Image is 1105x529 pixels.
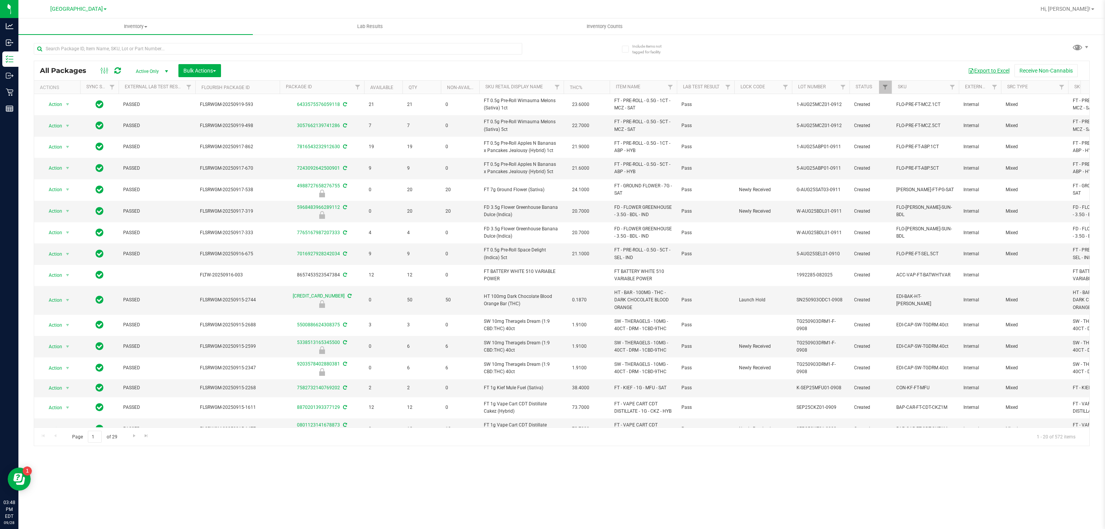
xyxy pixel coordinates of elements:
a: Filter [664,81,677,94]
span: TG250903DRM1-F-0908 [797,318,845,332]
span: PASSED [123,186,191,193]
span: SW 10mg Theragels Dream (1:9 CBD:THC) 40ct [484,318,559,332]
span: FT 0.5g Pre-Roll Wimauma Melons (Sativa) 1ct [484,97,559,112]
span: Created [854,122,887,129]
span: 4 [369,229,398,236]
span: 0 [445,122,475,129]
span: 5-AUG25SEL01-0910 [797,250,845,258]
a: Filter [351,81,364,94]
span: Pass [681,101,730,108]
span: 50 [407,296,436,304]
span: PASSED [123,122,191,129]
span: In Sync [96,163,104,174]
span: PASSED [123,165,191,172]
span: Created [854,208,887,215]
span: Newly Received [739,186,787,193]
a: Go to the last page [141,431,152,441]
span: 7 [369,122,398,129]
a: 4988727658276755 [297,183,340,188]
span: Action [42,227,63,238]
span: 0 [445,229,475,236]
span: Action [42,270,63,281]
a: THC% [570,85,582,90]
span: 0 [445,271,475,279]
span: Action [42,184,63,195]
span: In Sync [96,99,104,110]
span: Action [42,295,63,306]
span: FLSRWGM-20250917-670 [200,165,275,172]
span: 1.9100 [568,319,590,331]
span: Mixed [1006,101,1064,108]
a: Filter [183,81,195,94]
span: 1-AUG25MCZ01-0912 [797,101,845,108]
a: 7016927928242034 [297,251,340,256]
span: select [63,320,73,331]
span: Action [42,206,63,217]
span: FLSRWGM-20250919-593 [200,101,275,108]
span: FLO-PRE-FT-SEL.5CT [896,250,954,258]
a: Filter [106,81,119,94]
span: BAP-CAR-FT-CDT-CKZ1M [896,404,954,411]
span: FLO-[PERSON_NAME]-SUN-BDL [896,204,954,218]
input: Search Package ID, Item Name, SKU, Lot or Part Number... [34,43,522,55]
span: Pass [681,229,730,236]
a: 5500886624308375 [297,322,340,327]
span: Mixed [1006,143,1064,150]
span: In Sync [96,248,104,259]
a: Qty [409,85,417,90]
span: Action [42,320,63,331]
span: 24.1000 [568,184,593,195]
span: Internal [963,143,996,150]
span: 5-AUG25ABP01-0911 [797,165,845,172]
span: select [63,163,73,174]
span: Created [854,229,887,236]
a: Item Name [616,84,640,89]
a: Filter [837,81,849,94]
span: Action [42,402,63,413]
span: Sync from Compliance System [342,272,347,278]
span: FT - KIEF - 1G - MFU - SAT [614,384,672,392]
span: SN250903ODC1-0908 [797,296,845,304]
span: FT - VAPE CART CDT DISTILLATE - 1G - CKZ - HYB [614,400,672,415]
input: 1 [88,431,102,443]
span: Include items not tagged for facility [632,43,671,55]
span: Action [42,142,63,152]
span: 20.7000 [568,227,593,238]
span: 0 [445,101,475,108]
span: 9 [369,250,398,258]
span: Inventory Counts [576,23,633,30]
div: Launch Hold [279,300,365,308]
a: 3057662139741286 [297,123,340,128]
span: FLTW-20250916-003 [200,271,275,279]
span: Internal [963,101,996,108]
span: In Sync [96,206,104,217]
span: FT - GROUND FLOWER - 7G - SAT [614,182,672,197]
a: Flourish Package ID [201,85,250,90]
a: Go to the next page [129,431,140,441]
span: FLO-PRE-FT-ABP.5CT [896,165,954,172]
span: select [63,383,73,393]
span: 1992285-082025 [797,271,845,279]
span: Internal [963,208,996,215]
span: select [63,206,73,217]
span: FLSRWGM-20250919-498 [200,122,275,129]
span: select [63,295,73,306]
span: Created [854,250,887,258]
span: Newly Received [739,208,787,215]
a: Filter [946,81,959,94]
iframe: Resource center unread badge [23,466,32,476]
span: Pass [681,296,730,304]
span: 0 [445,143,475,150]
span: Action [42,341,63,352]
span: 0 [369,296,398,304]
span: 50 [445,296,475,304]
inline-svg: Analytics [6,22,13,30]
iframe: Resource center [8,468,31,491]
inline-svg: Inventory [6,55,13,63]
span: 21.6000 [568,163,593,174]
span: Mixed [1006,186,1064,193]
span: Action [42,99,63,110]
a: Sku Retail Display Name [485,84,543,89]
span: PASSED [123,143,191,150]
span: 9 [407,165,436,172]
